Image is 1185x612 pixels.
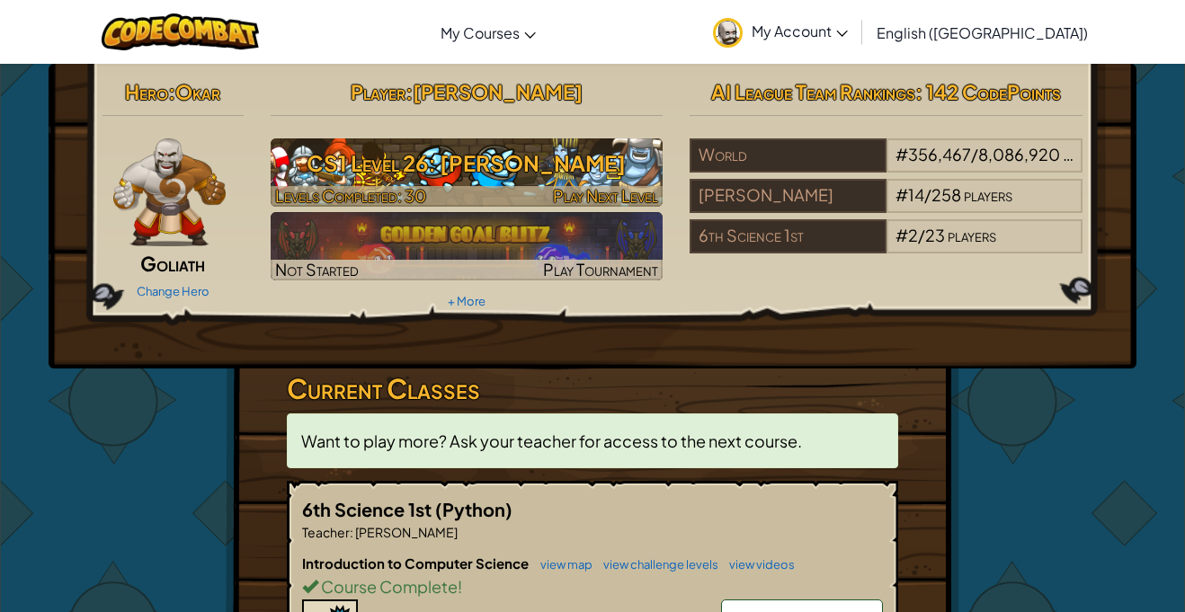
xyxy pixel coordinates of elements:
span: My Courses [441,23,520,42]
span: : [350,524,353,540]
img: avatar [713,18,743,48]
span: 14 [908,184,924,205]
img: goliath-pose.png [113,138,226,246]
span: AI League Team Rankings [711,79,915,104]
span: 258 [931,184,961,205]
span: Goliath [140,251,205,276]
a: 6th Science 1st#2/23players [690,236,1083,257]
span: players [964,184,1012,205]
div: 6th Science 1st [690,219,886,253]
span: 2 [908,225,918,245]
span: (Python) [435,498,512,520]
span: # [895,225,908,245]
div: World [690,138,886,173]
span: [PERSON_NAME] [413,79,583,104]
span: Play Next Level [553,185,658,206]
span: My Account [752,22,848,40]
a: My Account [704,4,857,60]
span: # [895,184,908,205]
a: English ([GEOGRAPHIC_DATA]) [868,8,1097,57]
a: Change Hero [137,284,209,298]
span: Teacher [302,524,350,540]
h3: CS1 Level 26: [PERSON_NAME] [271,143,664,183]
span: 6th Science 1st [302,498,435,520]
span: ! [458,576,462,597]
span: / [918,225,925,245]
span: Introduction to Computer Science [302,554,531,572]
span: # [895,144,908,164]
h3: Current Classes [287,368,898,409]
span: : [168,79,175,104]
a: Play Next Level [271,138,664,207]
span: Okar [175,79,220,104]
span: [PERSON_NAME] [353,524,458,540]
span: Course Complete [318,576,458,597]
span: : [405,79,413,104]
span: Play Tournament [543,259,658,279]
a: World#356,467/8,086,920players [690,155,1083,176]
img: CodeCombat logo [102,13,259,50]
span: Want to play more? Ask your teacher for access to the next course. [301,430,802,451]
span: 23 [925,225,945,245]
span: 356,467 [908,144,971,164]
img: CS1 Level 26: Wakka Maul [271,138,664,207]
span: Hero [125,79,168,104]
a: view map [531,557,592,572]
span: players [948,225,996,245]
a: view videos [720,557,795,572]
a: + More [448,294,486,308]
span: English ([GEOGRAPHIC_DATA]) [877,23,1088,42]
img: Golden Goal [271,212,664,280]
a: [PERSON_NAME]#14/258players [690,196,1083,217]
a: Not StartedPlay Tournament [271,212,664,280]
span: Levels Completed: 30 [275,185,426,206]
span: / [971,144,978,164]
div: [PERSON_NAME] [690,179,886,213]
a: view challenge levels [594,557,718,572]
span: / [924,184,931,205]
span: Not Started [275,259,359,279]
span: 8,086,920 [978,144,1060,164]
span: Player [351,79,405,104]
span: : 142 CodePoints [915,79,1061,104]
a: My Courses [432,8,545,57]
